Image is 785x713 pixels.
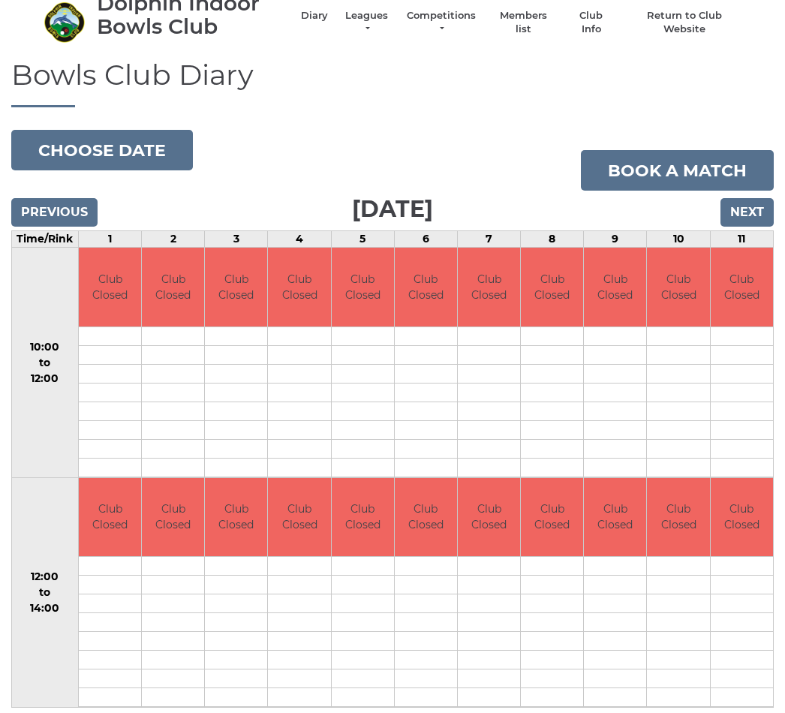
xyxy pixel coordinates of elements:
[711,478,773,557] td: Club Closed
[394,231,457,248] td: 6
[458,478,520,557] td: Club Closed
[205,231,268,248] td: 3
[710,231,773,248] td: 11
[301,9,328,23] a: Diary
[142,478,204,557] td: Club Closed
[647,248,709,326] td: Club Closed
[78,231,141,248] td: 1
[458,248,520,326] td: Club Closed
[647,478,709,557] td: Club Closed
[395,478,457,557] td: Club Closed
[647,231,710,248] td: 10
[11,59,774,108] h1: Bowls Club Diary
[44,2,85,43] img: Dolphin Indoor Bowls Club
[79,478,141,557] td: Club Closed
[581,150,774,191] a: Book a match
[268,248,330,326] td: Club Closed
[11,198,98,227] input: Previous
[521,248,583,326] td: Club Closed
[521,478,583,557] td: Club Closed
[584,478,646,557] td: Club Closed
[584,248,646,326] td: Club Closed
[584,231,647,248] td: 9
[11,130,193,170] button: Choose date
[720,198,774,227] input: Next
[331,231,394,248] td: 5
[628,9,741,36] a: Return to Club Website
[205,248,267,326] td: Club Closed
[395,248,457,326] td: Club Closed
[521,231,584,248] td: 8
[268,231,331,248] td: 4
[12,231,79,248] td: Time/Rink
[142,231,205,248] td: 2
[12,248,79,478] td: 10:00 to 12:00
[711,248,773,326] td: Club Closed
[268,478,330,557] td: Club Closed
[405,9,477,36] a: Competitions
[570,9,613,36] a: Club Info
[332,478,394,557] td: Club Closed
[205,478,267,557] td: Club Closed
[343,9,390,36] a: Leagues
[457,231,520,248] td: 7
[142,248,204,326] td: Club Closed
[79,248,141,326] td: Club Closed
[332,248,394,326] td: Club Closed
[492,9,554,36] a: Members list
[12,477,79,708] td: 12:00 to 14:00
